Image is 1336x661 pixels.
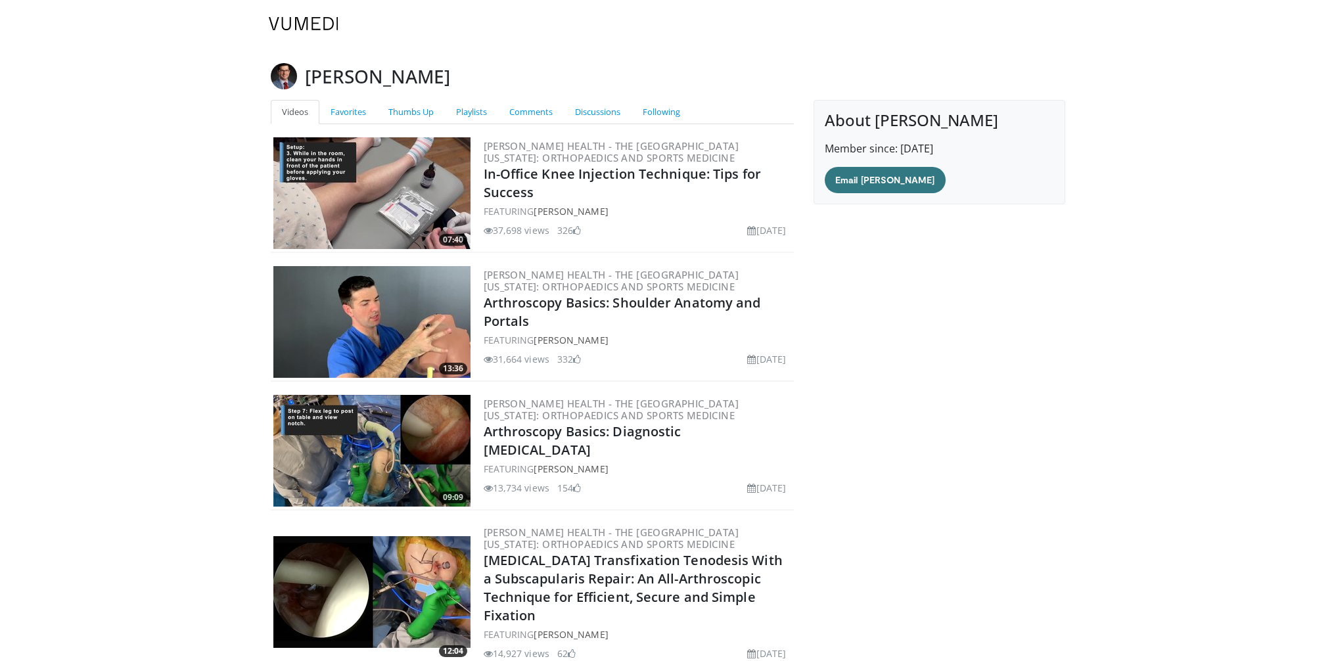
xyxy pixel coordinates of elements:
a: [MEDICAL_DATA] Transfixation Tenodesis With a Subscapularis Repair: An All-Arthroscopic Technique... [484,551,783,624]
p: Member since: [DATE] [825,141,1054,156]
img: VuMedi Logo [269,17,338,30]
a: Videos [271,100,319,124]
img: 46648d68-e03f-4bae-a53a-d0b161c86e44.300x170_q85_crop-smart_upscale.jpg [273,536,471,648]
a: Playlists [445,100,498,124]
li: [DATE] [747,352,786,366]
a: Email [PERSON_NAME] [825,167,945,193]
li: 154 [557,481,581,495]
a: 07:40 [273,137,471,249]
li: 332 [557,352,581,366]
div: FEATURING [484,627,792,641]
a: [PERSON_NAME] [534,205,608,217]
div: FEATURING [484,462,792,476]
a: [PERSON_NAME] Health - The [GEOGRAPHIC_DATA][US_STATE]: Orthopaedics and Sports Medicine [484,268,739,293]
img: Avatar [271,63,297,89]
li: [DATE] [747,647,786,660]
a: 13:36 [273,266,471,378]
li: 37,698 views [484,223,549,237]
li: 13,734 views [484,481,549,495]
img: 9534a039-0eaa-4167-96cf-d5be049a70d8.300x170_q85_crop-smart_upscale.jpg [273,266,471,378]
a: [PERSON_NAME] Health - The [GEOGRAPHIC_DATA][US_STATE]: Orthopaedics and Sports Medicine [484,397,739,422]
span: 12:04 [439,645,467,657]
span: 13:36 [439,363,467,375]
a: [PERSON_NAME] Health - The [GEOGRAPHIC_DATA][US_STATE]: Orthopaedics and Sports Medicine [484,526,739,551]
li: 62 [557,647,576,660]
a: 12:04 [273,536,471,648]
h4: About [PERSON_NAME] [825,111,1054,130]
img: 9b54ede4-9724-435c-a780-8950048db540.300x170_q85_crop-smart_upscale.jpg [273,137,471,249]
li: [DATE] [747,481,786,495]
li: 326 [557,223,581,237]
a: [PERSON_NAME] Health - The [GEOGRAPHIC_DATA][US_STATE]: Orthopaedics and Sports Medicine [484,139,739,164]
li: 31,664 views [484,352,549,366]
img: 80b9674e-700f-42d5-95ff-2772df9e177e.jpeg.300x170_q85_crop-smart_upscale.jpg [273,395,471,507]
li: [DATE] [747,223,786,237]
a: [PERSON_NAME] [534,334,608,346]
a: 09:09 [273,395,471,507]
h3: [PERSON_NAME] [305,63,450,89]
a: Favorites [319,100,377,124]
a: Arthroscopy Basics: Shoulder Anatomy and Portals [484,294,761,330]
span: 07:40 [439,234,467,246]
span: 09:09 [439,491,467,503]
div: FEATURING [484,204,792,218]
a: Thumbs Up [377,100,445,124]
li: 14,927 views [484,647,549,660]
a: [PERSON_NAME] [534,628,608,641]
a: Arthroscopy Basics: Diagnostic [MEDICAL_DATA] [484,422,681,459]
a: Following [632,100,691,124]
a: Comments [498,100,564,124]
a: Discussions [564,100,632,124]
div: FEATURING [484,333,792,347]
a: In-Office Knee Injection Technique: Tips for Success [484,165,761,201]
a: [PERSON_NAME] [534,463,608,475]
